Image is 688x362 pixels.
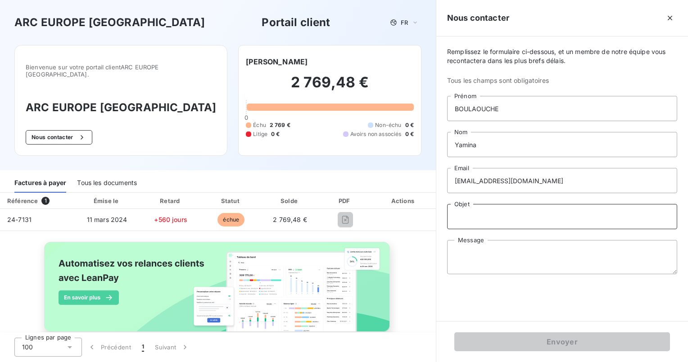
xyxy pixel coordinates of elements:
input: placeholder [447,168,677,193]
span: 0 € [271,130,280,138]
h3: ARC EUROPE [GEOGRAPHIC_DATA] [26,100,216,116]
div: Solde [263,196,317,205]
span: Non-échu [375,121,401,129]
input: placeholder [447,96,677,121]
span: 24-7131 [7,216,32,223]
span: échue [217,213,244,226]
button: Envoyer [454,332,670,351]
div: Retard [142,196,199,205]
div: Référence [7,197,38,204]
span: 11 mars 2024 [87,216,127,223]
h6: [PERSON_NAME] [246,56,308,67]
span: Avoirs non associés [350,130,402,138]
span: FR [401,19,408,26]
span: 1 [142,343,144,352]
input: placeholder [447,204,677,229]
span: 100 [22,343,33,352]
span: 2 769,48 € [273,216,307,223]
span: 2 769 € [270,121,290,129]
input: placeholder [447,132,677,157]
button: Suivant [149,338,195,357]
span: Litige [253,130,267,138]
span: Échu [253,121,266,129]
img: banner [36,236,400,347]
h2: 2 769,48 € [246,73,414,100]
button: Nous contacter [26,130,92,145]
div: Statut [203,196,259,205]
button: Précédent [82,338,136,357]
span: +560 jours [154,216,187,223]
span: 1 [41,197,50,205]
div: Actions [373,196,434,205]
button: 1 [136,338,149,357]
div: Factures à payer [14,174,66,193]
div: Émise le [76,196,139,205]
span: Bienvenue sur votre portail client ARC EUROPE [GEOGRAPHIC_DATA] . [26,63,216,78]
span: Tous les champs sont obligatoires [447,76,677,85]
span: 0 [244,114,248,121]
span: Remplissez le formulaire ci-dessous, et un membre de notre équipe vous recontactera dans les plus... [447,47,677,65]
div: Tous les documents [77,174,137,193]
h3: ARC EUROPE [GEOGRAPHIC_DATA] [14,14,205,31]
div: PDF [321,196,370,205]
span: 0 € [405,130,414,138]
h3: Portail client [262,14,330,31]
h5: Nous contacter [447,12,509,24]
span: 0 € [405,121,414,129]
